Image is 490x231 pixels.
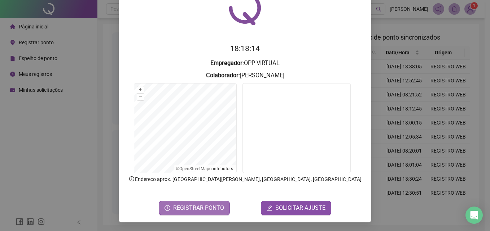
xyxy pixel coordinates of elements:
[176,166,234,171] li: © contributors.
[137,86,144,93] button: +
[173,204,224,212] span: REGISTRAR PONTO
[179,166,209,171] a: OpenStreetMap
[159,201,230,215] button: REGISTRAR PONTO
[206,72,239,79] strong: Colaborador
[275,204,325,212] span: SOLICITAR AJUSTE
[127,59,363,68] h3: : OPP VIRTUAL
[127,71,363,80] h3: : [PERSON_NAME]
[137,94,144,100] button: –
[165,205,170,211] span: clock-circle
[210,60,242,67] strong: Empregador
[465,207,483,224] div: Open Intercom Messenger
[267,205,272,211] span: edit
[127,175,363,183] p: Endereço aprox. : [GEOGRAPHIC_DATA][PERSON_NAME], [GEOGRAPHIC_DATA], [GEOGRAPHIC_DATA]
[261,201,331,215] button: editSOLICITAR AJUSTE
[230,44,260,53] time: 18:18:14
[128,176,135,182] span: info-circle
